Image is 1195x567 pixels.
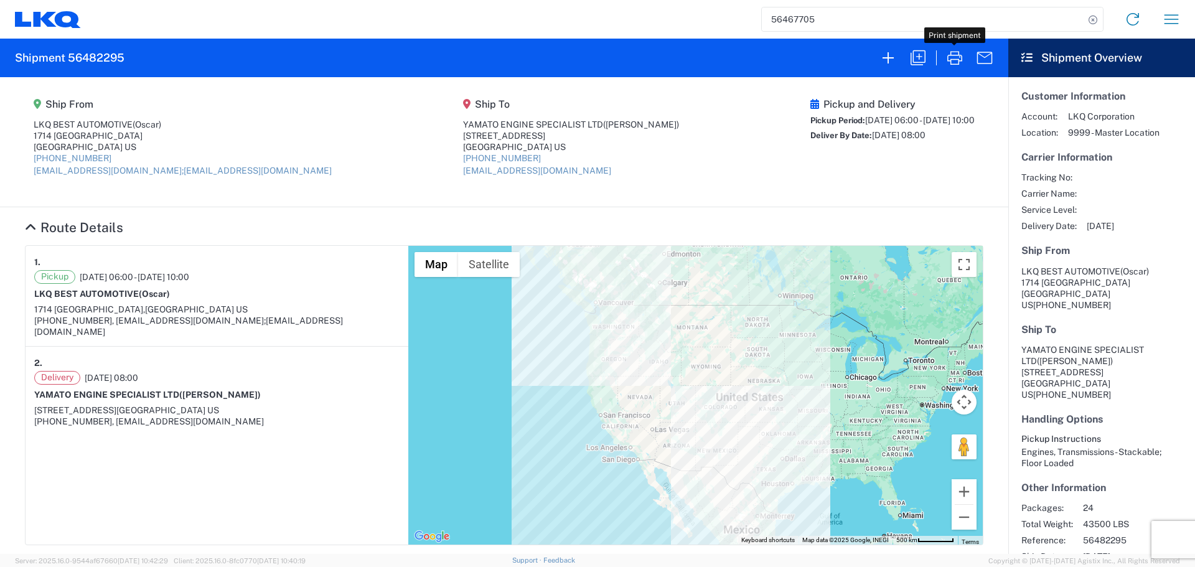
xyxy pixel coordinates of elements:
[80,271,189,283] span: [DATE] 06:00 - [DATE] 10:00
[34,416,400,427] div: [PHONE_NUMBER], [EMAIL_ADDRESS][DOMAIN_NAME]
[34,130,332,141] div: 1714 [GEOGRAPHIC_DATA]
[1037,356,1113,366] span: ([PERSON_NAME])
[896,537,917,543] span: 500 km
[962,538,979,545] a: Terms
[952,390,977,415] button: Map camera controls
[952,505,977,530] button: Zoom out
[1033,390,1111,400] span: [PHONE_NUMBER]
[34,166,332,176] a: [EMAIL_ADDRESS][DOMAIN_NAME];[EMAIL_ADDRESS][DOMAIN_NAME]
[1021,188,1077,199] span: Carrier Name:
[1021,345,1144,377] span: YAMATO ENGINE SPECIALIST LTD [STREET_ADDRESS]
[1008,39,1195,77] header: Shipment Overview
[512,556,543,564] a: Support
[463,119,679,130] div: YAMATO ENGINE SPECIALIST LTD
[463,153,541,163] a: [PHONE_NUMBER]
[34,355,42,371] strong: 2.
[34,405,116,415] span: [STREET_ADDRESS]
[1083,551,1189,562] span: [DATE]
[34,315,400,337] div: [PHONE_NUMBER], [EMAIL_ADDRESS][DOMAIN_NAME];[EMAIL_ADDRESS][DOMAIN_NAME]
[1087,220,1114,232] span: [DATE]
[34,153,111,163] a: [PHONE_NUMBER]
[1021,324,1182,335] h5: Ship To
[1021,266,1120,276] span: LKQ BEST AUTOMOTIVE
[145,304,248,314] span: [GEOGRAPHIC_DATA] US
[865,115,975,125] span: [DATE] 06:00 - [DATE] 10:00
[1021,151,1182,163] h5: Carrier Information
[1021,413,1182,425] h5: Handling Options
[762,7,1084,31] input: Shipment, tracking or reference number
[415,252,458,277] button: Show street map
[116,405,219,415] span: [GEOGRAPHIC_DATA] US
[133,119,161,129] span: (Oscar)
[952,252,977,277] button: Toggle fullscreen view
[1021,220,1077,232] span: Delivery Date:
[1021,266,1182,311] address: [GEOGRAPHIC_DATA] US
[34,270,75,284] span: Pickup
[34,390,261,400] strong: YAMATO ENGINE SPECIALIST LTD
[34,119,332,130] div: LKQ BEST AUTOMOTIVE
[1021,535,1073,546] span: Reference:
[1083,502,1189,513] span: 24
[1021,482,1182,494] h5: Other Information
[179,390,261,400] span: ([PERSON_NAME])
[1021,111,1058,122] span: Account:
[411,528,452,545] img: Google
[463,98,679,110] h5: Ship To
[741,536,795,545] button: Keyboard shortcuts
[1083,535,1189,546] span: 56482295
[118,557,168,565] span: [DATE] 10:42:29
[1120,266,1149,276] span: (Oscar)
[802,537,889,543] span: Map data ©2025 Google, INEGI
[810,116,865,125] span: Pickup Period:
[257,557,306,565] span: [DATE] 10:40:19
[34,98,332,110] h5: Ship From
[463,141,679,152] div: [GEOGRAPHIC_DATA] US
[1021,127,1058,138] span: Location:
[952,479,977,504] button: Zoom in
[543,556,575,564] a: Feedback
[1068,127,1160,138] span: 9999 - Master Location
[85,372,138,383] span: [DATE] 08:00
[1021,518,1073,530] span: Total Weight:
[34,304,145,314] span: 1714 [GEOGRAPHIC_DATA],
[1021,172,1077,183] span: Tracking No:
[893,536,958,545] button: Map Scale: 500 km per 55 pixels
[810,131,872,140] span: Deliver By Date:
[603,119,679,129] span: ([PERSON_NAME])
[1021,551,1073,562] span: Ship Date:
[1021,245,1182,256] h5: Ship From
[1083,518,1189,530] span: 43500 LBS
[952,434,977,459] button: Drag Pegman onto the map to open Street View
[1021,90,1182,102] h5: Customer Information
[463,166,611,176] a: [EMAIL_ADDRESS][DOMAIN_NAME]
[1021,446,1182,469] div: Engines, Transmissions - Stackable; Floor Loaded
[174,557,306,565] span: Client: 2025.16.0-8fc0770
[15,50,124,65] h2: Shipment 56482295
[1068,111,1160,122] span: LKQ Corporation
[411,528,452,545] a: Open this area in Google Maps (opens a new window)
[1021,204,1077,215] span: Service Level:
[1021,502,1073,513] span: Packages:
[463,130,679,141] div: [STREET_ADDRESS]
[15,557,168,565] span: Server: 2025.16.0-9544af67660
[458,252,520,277] button: Show satellite imagery
[1021,344,1182,400] address: [GEOGRAPHIC_DATA] US
[810,98,975,110] h5: Pickup and Delivery
[988,555,1180,566] span: Copyright © [DATE]-[DATE] Agistix Inc., All Rights Reserved
[1033,300,1111,310] span: [PHONE_NUMBER]
[139,289,170,299] span: (Oscar)
[872,130,926,140] span: [DATE] 08:00
[34,255,40,270] strong: 1.
[25,220,123,235] a: Hide Details
[1021,278,1130,288] span: 1714 [GEOGRAPHIC_DATA]
[1021,434,1182,444] h6: Pickup Instructions
[34,371,80,385] span: Delivery
[34,141,332,152] div: [GEOGRAPHIC_DATA] US
[34,289,170,299] strong: LKQ BEST AUTOMOTIVE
